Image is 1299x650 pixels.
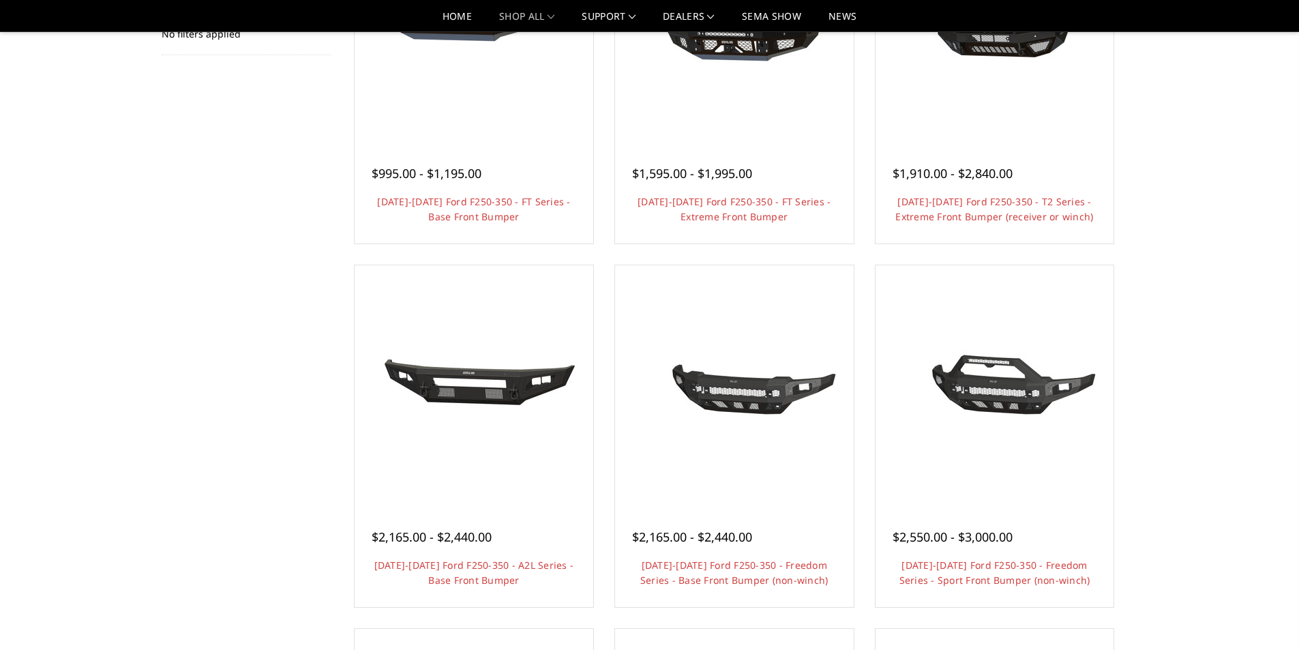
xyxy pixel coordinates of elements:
[895,195,1093,223] a: [DATE]-[DATE] Ford F250-350 - T2 Series - Extreme Front Bumper (receiver or winch)
[365,334,583,434] img: 2023-2025 Ford F250-350 - A2L Series - Base Front Bumper
[742,12,801,31] a: SEMA Show
[443,12,472,31] a: Home
[632,529,752,545] span: $2,165.00 - $2,440.00
[499,12,554,31] a: shop all
[893,529,1013,545] span: $2,550.00 - $3,000.00
[372,529,492,545] span: $2,165.00 - $2,440.00
[885,334,1103,436] img: 2023-2025 Ford F250-350 - Freedom Series - Sport Front Bumper (non-winch)
[899,559,1090,587] a: [DATE]-[DATE] Ford F250-350 - Freedom Series - Sport Front Bumper (non-winch)
[663,12,715,31] a: Dealers
[879,269,1111,501] a: 2023-2025 Ford F250-350 - Freedom Series - Sport Front Bumper (non-winch) Multiple lighting options
[638,195,831,223] a: [DATE]-[DATE] Ford F250-350 - FT Series - Extreme Front Bumper
[632,165,752,181] span: $1,595.00 - $1,995.00
[582,12,636,31] a: Support
[372,165,481,181] span: $995.00 - $1,195.00
[377,195,570,223] a: [DATE]-[DATE] Ford F250-350 - FT Series - Base Front Bumper
[1231,585,1299,650] iframe: Chat Widget
[358,269,590,501] a: 2023-2025 Ford F250-350 - A2L Series - Base Front Bumper
[618,269,850,501] a: 2023-2025 Ford F250-350 - Freedom Series - Base Front Bumper (non-winch) 2023-2025 Ford F250-350 ...
[893,165,1013,181] span: $1,910.00 - $2,840.00
[374,559,574,587] a: [DATE]-[DATE] Ford F250-350 - A2L Series - Base Front Bumper
[828,12,856,31] a: News
[640,559,828,587] a: [DATE]-[DATE] Ford F250-350 - Freedom Series - Base Front Bumper (non-winch)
